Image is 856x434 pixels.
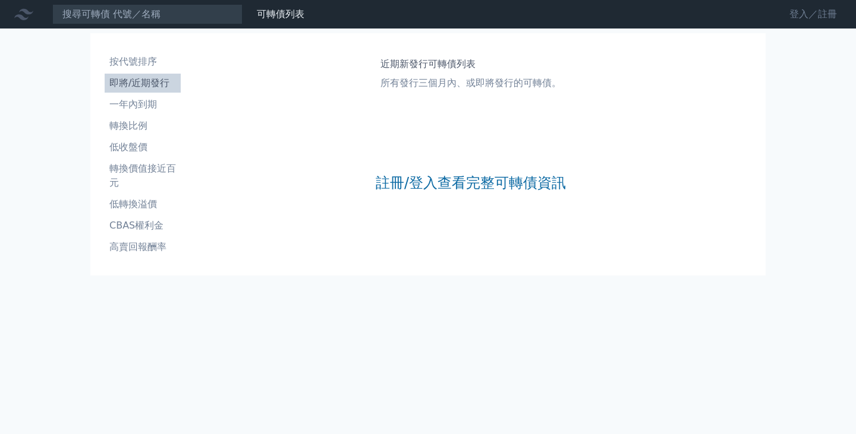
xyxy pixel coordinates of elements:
h1: 近期新發行可轉債列表 [380,57,561,71]
input: 搜尋可轉債 代號／名稱 [52,4,243,24]
li: 低收盤價 [105,140,181,154]
li: 高賣回報酬率 [105,240,181,254]
p: 所有發行三個月內、或即將發行的可轉債。 [380,76,561,90]
a: 低收盤價 [105,138,181,157]
a: 可轉債列表 [257,8,304,20]
a: 即將/近期發行 [105,74,181,93]
li: 按代號排序 [105,55,181,69]
a: 註冊/登入查看完整可轉債資訊 [376,173,566,192]
a: 登入／註冊 [780,5,846,24]
a: 高賣回報酬率 [105,237,181,256]
li: 即將/近期發行 [105,76,181,90]
a: 轉換比例 [105,116,181,135]
li: 轉換比例 [105,119,181,133]
li: 低轉換溢價 [105,197,181,211]
li: 一年內到期 [105,97,181,112]
a: 一年內到期 [105,95,181,114]
li: 轉換價值接近百元 [105,161,181,190]
a: 按代號排序 [105,52,181,71]
li: CBAS權利金 [105,218,181,233]
a: 轉換價值接近百元 [105,159,181,192]
a: 低轉換溢價 [105,195,181,214]
a: CBAS權利金 [105,216,181,235]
